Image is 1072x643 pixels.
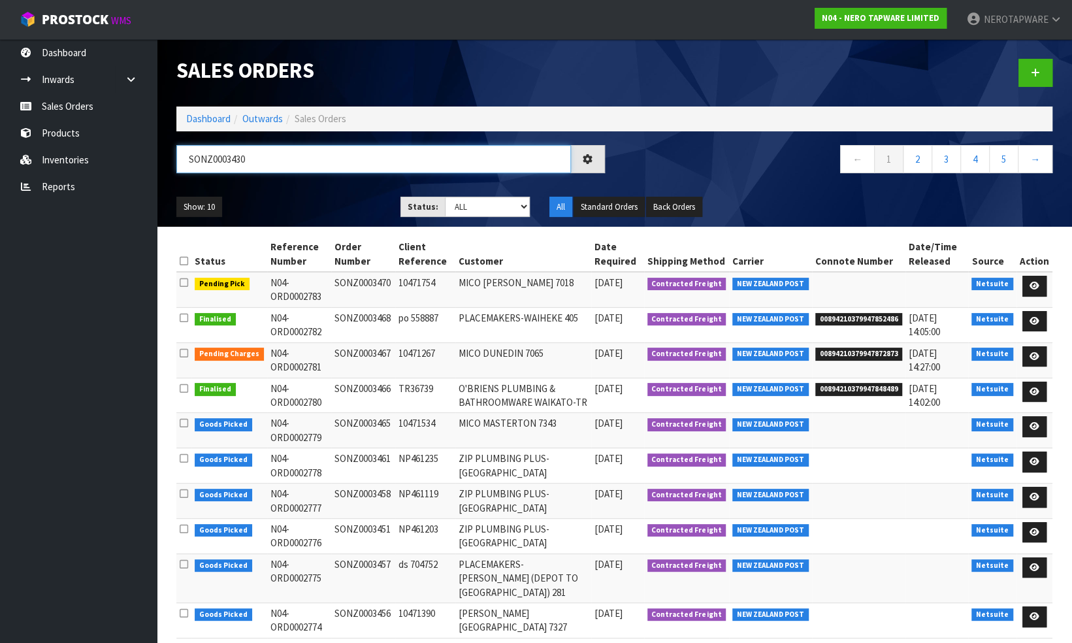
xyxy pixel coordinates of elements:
span: Goods Picked [195,453,252,467]
td: SONZ0003467 [331,342,395,378]
td: MICO MASTERTON 7343 [455,413,591,448]
span: Sales Orders [295,112,346,125]
td: SONZ0003465 [331,413,395,448]
span: Contracted Freight [647,313,726,326]
span: Netsuite [971,489,1013,502]
span: ProStock [42,11,108,28]
span: Netsuite [971,313,1013,326]
span: Contracted Freight [647,418,726,431]
span: Contracted Freight [647,489,726,502]
span: NEW ZEALAND POST [732,313,809,326]
span: Contracted Freight [647,559,726,572]
span: Finalised [195,313,236,326]
td: SONZ0003468 [331,307,395,342]
td: MICO [PERSON_NAME] 7018 [455,272,591,307]
h1: Sales Orders [176,59,605,82]
td: TR36739 [395,378,455,413]
span: NEW ZEALAND POST [732,383,809,396]
a: Outwards [242,112,283,125]
td: N04-ORD0002780 [267,378,331,413]
span: [DATE] [594,487,623,500]
span: NEW ZEALAND POST [732,453,809,467]
td: N04-ORD0002777 [267,484,331,519]
span: Netsuite [971,278,1013,291]
span: Goods Picked [195,524,252,537]
small: WMS [111,14,131,27]
th: Shipping Method [644,237,730,272]
td: MICO DUNEDIN 7065 [455,342,591,378]
span: Netsuite [971,348,1013,361]
td: SONZ0003456 [331,603,395,638]
span: Goods Picked [195,489,252,502]
button: All [549,197,572,218]
td: N04-ORD0002781 [267,342,331,378]
th: Carrier [729,237,812,272]
th: Order Number [331,237,395,272]
td: N04-ORD0002783 [267,272,331,307]
td: SONZ0003457 [331,553,395,602]
button: Back Orders [646,197,702,218]
th: Connote Number [812,237,906,272]
td: NP461235 [395,448,455,484]
span: [DATE] [594,523,623,535]
td: 10471534 [395,413,455,448]
td: 10471390 [395,603,455,638]
span: [DATE] [594,558,623,570]
span: [DATE] [594,452,623,465]
span: [DATE] 14:02:00 [909,382,940,408]
td: SONZ0003461 [331,448,395,484]
span: Contracted Freight [647,348,726,361]
span: Netsuite [971,418,1013,431]
span: NEROTAPWARE [983,13,1048,25]
strong: N04 - NERO TAPWARE LIMITED [822,12,939,24]
span: Netsuite [971,524,1013,537]
span: 00894210379947848489 [815,383,903,396]
strong: Status: [408,201,438,212]
span: NEW ZEALAND POST [732,489,809,502]
span: Contracted Freight [647,608,726,621]
td: N04-ORD0002775 [267,553,331,602]
span: [DATE] [594,312,623,324]
span: 00894210379947872873 [815,348,903,361]
td: O'BRIENS PLUMBING & BATHROOMWARE WAIKATO-TR [455,378,591,413]
td: ZIP PLUMBING PLUS- [GEOGRAPHIC_DATA] [455,484,591,519]
nav: Page navigation [625,145,1053,177]
span: [DATE] 14:05:00 [909,312,940,338]
span: Goods Picked [195,418,252,431]
span: NEW ZEALAND POST [732,418,809,431]
td: SONZ0003451 [331,518,395,553]
th: Action [1016,237,1052,272]
td: N04-ORD0002778 [267,448,331,484]
span: [DATE] [594,276,623,289]
a: → [1018,145,1052,173]
span: Netsuite [971,559,1013,572]
img: cube-alt.png [20,11,36,27]
td: PLACEMAKERS-[PERSON_NAME] (DEPOT TO [GEOGRAPHIC_DATA]) 281 [455,553,591,602]
td: SONZ0003466 [331,378,395,413]
td: SONZ0003458 [331,484,395,519]
span: [DATE] 14:27:00 [909,347,940,373]
span: Netsuite [971,608,1013,621]
td: N04-ORD0002776 [267,518,331,553]
span: [DATE] [594,382,623,395]
td: N04-ORD0002774 [267,603,331,638]
span: Goods Picked [195,608,252,621]
span: [DATE] [594,607,623,619]
span: NEW ZEALAND POST [732,278,809,291]
th: Status [191,237,267,272]
span: Contracted Freight [647,453,726,467]
a: 2 [903,145,932,173]
span: Contracted Freight [647,383,726,396]
span: Pending Pick [195,278,250,291]
td: 10471754 [395,272,455,307]
a: 3 [932,145,961,173]
span: [DATE] [594,347,623,359]
a: 4 [960,145,990,173]
span: 00894210379947852486 [815,313,903,326]
span: Contracted Freight [647,278,726,291]
a: Dashboard [186,112,231,125]
td: ds 704752 [395,553,455,602]
span: Finalised [195,383,236,396]
span: NEW ZEALAND POST [732,524,809,537]
td: NP461119 [395,484,455,519]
